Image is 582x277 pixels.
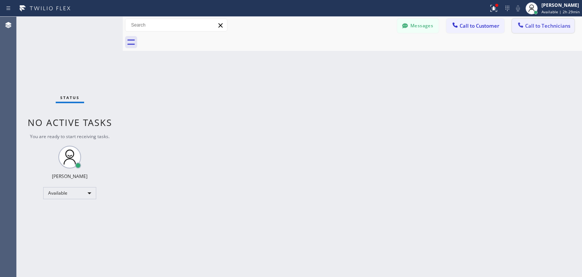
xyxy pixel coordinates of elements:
span: Call to Customer [460,22,499,29]
button: Call to Technicians [512,19,574,33]
span: You are ready to start receiving tasks. [30,133,110,140]
div: [PERSON_NAME] [541,2,580,8]
div: [PERSON_NAME] [52,173,88,179]
div: Available [43,187,96,199]
button: Call to Customer [446,19,504,33]
span: Status [60,95,80,100]
span: No active tasks [28,116,112,129]
span: Available | 2h 29min [541,9,580,14]
input: Search [125,19,227,31]
button: Mute [513,3,523,14]
button: Messages [397,19,439,33]
span: Call to Technicians [525,22,570,29]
